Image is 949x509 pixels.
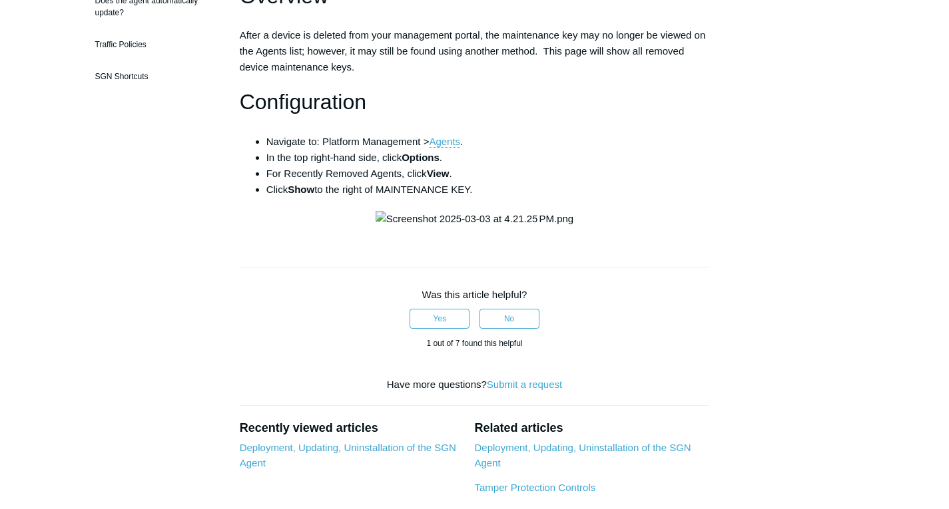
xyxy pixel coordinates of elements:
[240,442,456,468] a: Deployment, Updating, Uninstallation of the SGN Agent
[474,482,595,493] a: Tamper Protection Controls
[266,182,710,198] li: Click to the right of MAINTENANCE KEY.
[89,64,220,89] a: SGN Shortcuts
[479,309,539,329] button: This article was not helpful
[426,339,522,348] span: 1 out of 7 found this helpful
[89,32,220,57] a: Traffic Policies
[266,166,710,182] li: For Recently Removed Agents, click .
[288,184,314,195] strong: Show
[376,211,573,227] img: Screenshot 2025-03-03 at 4.21.25 PM.png
[474,419,709,437] h2: Related articles
[240,419,462,437] h2: Recently viewed articles
[402,152,440,163] strong: Options
[240,27,710,75] p: After a device is deleted from your management portal, the maintenance key may no longer be viewe...
[266,134,710,150] li: Navigate to: Platform Management > .
[240,377,710,393] div: Have more questions?
[429,136,460,148] a: Agents
[422,289,527,300] span: Was this article helpful?
[410,309,470,329] button: This article was helpful
[474,442,691,468] a: Deployment, Updating, Uninstallation of the SGN Agent
[487,379,562,390] a: Submit a request
[240,85,710,119] h1: Configuration
[266,150,710,166] li: In the top right-hand side, click .
[427,168,450,179] strong: View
